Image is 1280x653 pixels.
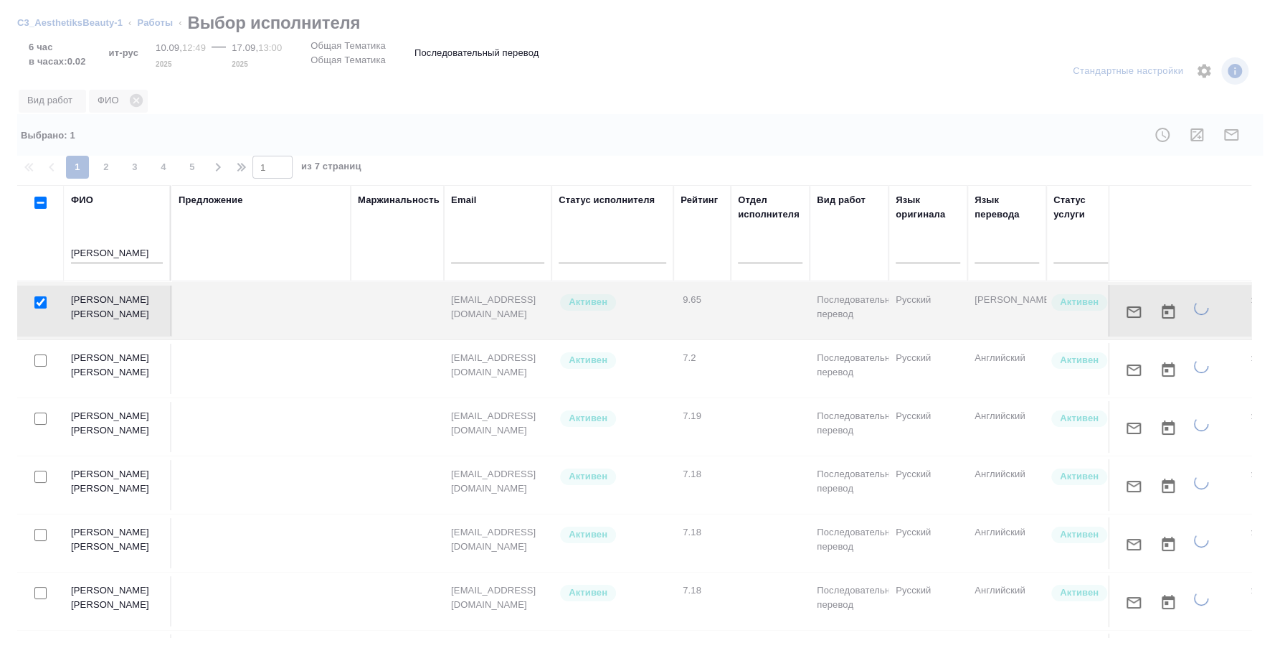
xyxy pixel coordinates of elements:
[34,413,47,425] input: Выбери исполнителей, чтобы отправить приглашение на работу
[358,193,440,207] div: Маржинальность
[1151,469,1185,504] button: Открыть календарь загрузки
[414,46,539,60] p: Последовательный перевод
[64,344,171,394] td: [PERSON_NAME] [PERSON_NAME]
[64,518,171,568] td: [PERSON_NAME] [PERSON_NAME]
[1151,411,1185,446] button: Открыть календарь загрузки
[559,193,655,207] div: Статус исполнителя
[681,193,718,207] div: Рейтинг
[1117,353,1151,387] button: Отправить предложение о работе
[1053,193,1118,222] div: Статус услуги
[64,576,171,626] td: [PERSON_NAME] [PERSON_NAME]
[1117,527,1151,562] button: Отправить предложение о работе
[1151,586,1185,620] button: Открыть календарь загрузки
[817,193,866,207] div: Вид работ
[34,529,47,541] input: Выбери исполнителей, чтобы отправить приглашение на работу
[975,193,1039,222] div: Язык перевода
[64,286,171,336] td: [PERSON_NAME] [PERSON_NAME]
[71,193,93,207] div: ФИО
[1117,469,1151,504] button: Отправить предложение о работе
[34,354,47,367] input: Выбери исполнителей, чтобы отправить приглашение на работу
[1117,586,1151,620] button: Отправить предложение о работе
[896,193,960,222] div: Язык оригинала
[1151,527,1185,562] button: Открыть календарь загрузки
[1151,353,1185,387] button: Открыть календарь загрузки
[64,402,171,452] td: [PERSON_NAME] [PERSON_NAME]
[738,193,802,222] div: Отдел исполнителя
[34,471,47,483] input: Выбери исполнителей, чтобы отправить приглашение на работу
[34,587,47,599] input: Выбери исполнителей, чтобы отправить приглашение на работу
[451,193,476,207] div: Email
[1117,411,1151,446] button: Отправить предложение о работе
[64,460,171,510] td: [PERSON_NAME] [PERSON_NAME]
[179,193,243,207] div: Предложение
